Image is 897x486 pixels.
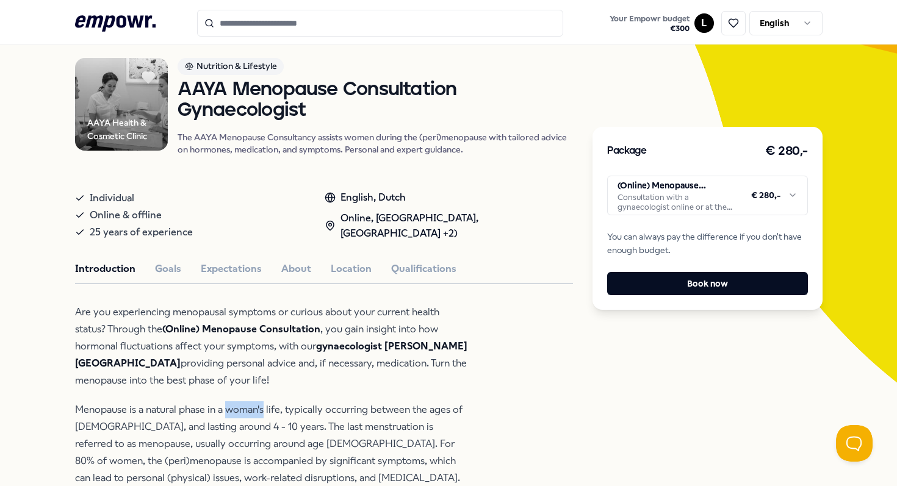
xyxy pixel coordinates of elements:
a: Nutrition & Lifestyle [178,58,574,79]
button: Qualifications [391,261,456,277]
p: Are you experiencing menopausal symptoms or curious about your current health status? Through the... [75,304,472,389]
span: Online & offline [90,207,162,224]
span: Your Empowr budget [610,14,690,24]
span: Individual [90,190,134,207]
button: Location [331,261,372,277]
span: You can always pay the difference if you don't have enough budget. [607,230,807,257]
button: Your Empowr budget€300 [607,12,692,36]
a: Your Empowr budget€300 [605,10,694,36]
button: Expectations [201,261,262,277]
h1: AAYA Menopause Consultation Gynaecologist [178,79,574,121]
button: About [281,261,311,277]
button: Goals [155,261,181,277]
input: Search for products, categories or subcategories [197,10,563,37]
span: € 300 [610,24,690,34]
div: English, Dutch [325,190,573,205]
button: Book now [607,272,807,295]
iframe: Help Scout Beacon - Open [836,425,873,462]
button: Introduction [75,261,135,277]
span: 25 years of experience [90,224,193,241]
div: Online, [GEOGRAPHIC_DATA], [GEOGRAPHIC_DATA] +2) [325,210,573,241]
strong: (Online) Menopause Consultation [162,323,320,335]
div: Nutrition & Lifestyle [178,58,284,75]
button: L [694,13,714,33]
h3: Package [607,143,646,159]
h3: € 280,- [765,141,808,161]
p: The AAYA Menopause Consultancy assists women during the (peri)menopause with tailored advice on h... [178,131,574,155]
img: Product Image [75,58,168,151]
div: AAYA Health & Cosmetic Clinic [87,116,168,143]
